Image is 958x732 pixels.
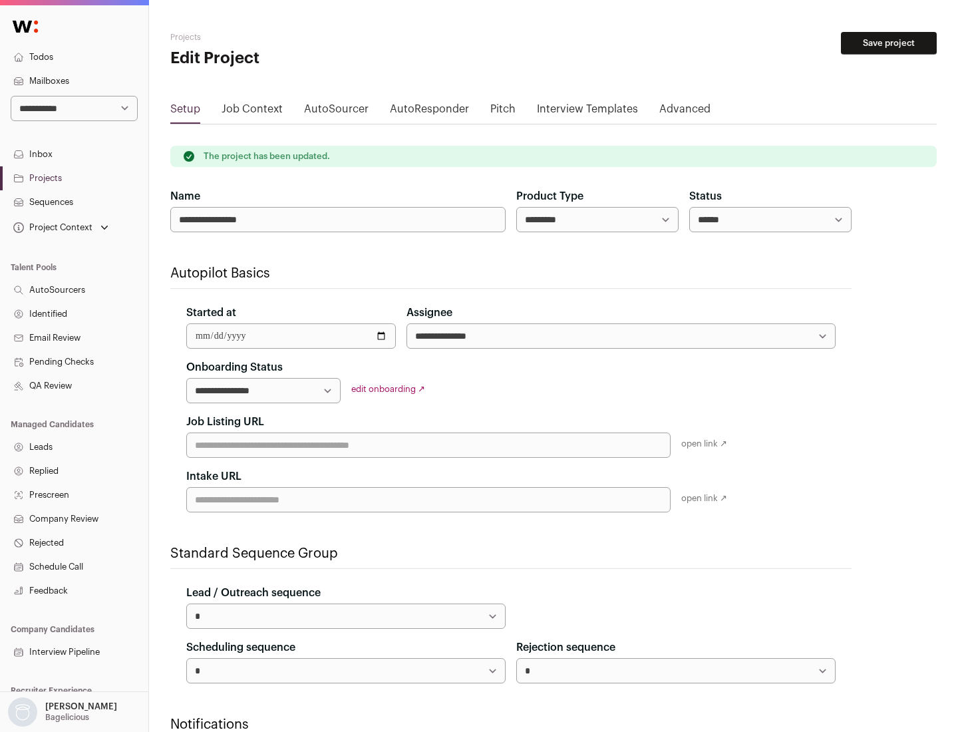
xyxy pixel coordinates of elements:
label: Lead / Outreach sequence [186,585,321,601]
h1: Edit Project [170,48,426,69]
button: Save project [841,32,937,55]
a: Advanced [659,101,711,122]
label: Job Listing URL [186,414,264,430]
h2: Projects [170,32,426,43]
a: edit onboarding ↗ [351,385,425,393]
label: Onboarding Status [186,359,283,375]
a: Job Context [222,101,283,122]
label: Rejection sequence [516,640,615,655]
h2: Standard Sequence Group [170,544,852,563]
img: nopic.png [8,697,37,727]
label: Scheduling sequence [186,640,295,655]
p: The project has been updated. [204,151,330,162]
label: Intake URL [186,468,241,484]
a: Setup [170,101,200,122]
a: AutoResponder [390,101,469,122]
label: Product Type [516,188,583,204]
a: Interview Templates [537,101,638,122]
a: Pitch [490,101,516,122]
button: Open dropdown [5,697,120,727]
p: [PERSON_NAME] [45,701,117,712]
p: Bagelicious [45,712,89,723]
h2: Autopilot Basics [170,264,852,283]
label: Assignee [406,305,452,321]
a: AutoSourcer [304,101,369,122]
img: Wellfound [5,13,45,40]
div: Project Context [11,222,92,233]
button: Open dropdown [11,218,111,237]
label: Name [170,188,200,204]
label: Status [689,188,722,204]
label: Started at [186,305,236,321]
